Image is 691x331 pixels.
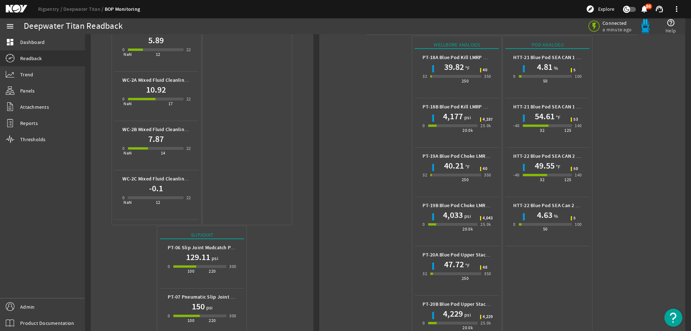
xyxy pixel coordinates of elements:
div: 17 [168,100,173,107]
span: psi [205,304,213,311]
h1: 4,229 [443,308,463,319]
div: 100 [575,221,582,228]
h1: 4,033 [443,209,463,221]
span: Attachments [20,103,49,111]
span: psi [463,114,471,121]
mat-icon: support_agent [655,5,664,13]
b: HTT-22 Blue Pod SEA Can 2 Humidity [513,202,597,209]
a: Rigsentry [38,6,63,12]
div: 12 [156,51,161,58]
div: 25.0k [480,122,491,129]
span: 5 [573,68,575,72]
div: 32 [540,176,545,183]
button: 86 [640,5,648,13]
div: 32 [423,73,427,80]
b: PT-20B Blue Pod Upper Stack Wellbore Pressure [423,301,530,308]
button: Explore [583,3,617,15]
b: PT-20A Blue Pod Upper Stack Wellbore Temperature [423,251,539,258]
div: 0 [122,95,125,103]
div: 50 [543,225,548,233]
div: 300 [229,312,236,319]
div: 0 [423,319,425,327]
div: 32 [423,171,427,179]
b: PT-07 Pneumatic Slip Joint Pressure [168,294,250,300]
b: HTT-21 Blue Pod SEA CAN 1 Humidity [513,54,597,61]
div: 0 [122,194,125,201]
div: 350 [484,171,491,179]
b: WC-2C Mixed Fluid Cleanliness CH3 [122,175,201,182]
span: 40 [483,68,487,72]
span: °F [555,114,561,121]
span: Explore [598,5,614,13]
mat-icon: dashboard [6,38,14,46]
div: 32 [423,270,427,277]
div: 140 [575,122,582,129]
div: 250 [462,176,469,183]
div: 22 [186,145,191,152]
div: 125 [564,176,571,183]
div: 0 [423,122,425,129]
span: 50 [573,167,578,171]
img: Bluepod.svg [638,19,652,33]
mat-icon: help_outline [667,18,675,27]
div: 22 [186,194,191,201]
span: °F [464,64,470,72]
div: Slipjoint [160,231,244,239]
b: PT-19B Blue Pod Choke LMRP Wellbore Pressure [423,202,530,209]
div: 25.0k [480,221,491,228]
div: 0 [513,73,515,80]
span: Trend [20,71,33,78]
div: 100 [575,73,582,80]
h1: 7.87 [148,133,164,145]
span: Admin [20,303,35,310]
div: NaN [123,149,132,157]
div: 140 [575,171,582,179]
span: a minute ago [602,26,633,33]
div: -40 [513,122,519,129]
a: BOP Monitoring [105,6,140,13]
h1: 49.55 [535,160,555,171]
span: Help [665,27,676,34]
div: 350 [484,270,491,277]
h1: 150 [192,301,205,312]
div: NaN [123,100,132,107]
h1: 5.89 [148,35,164,46]
button: Open Resource Center [664,309,682,327]
span: Panels [20,87,35,94]
div: 22 [186,95,191,103]
div: 0 [122,145,125,152]
a: Deepwater Titan [63,6,105,12]
b: PT-18A Blue Pod Kill LMRP Wellbore Temperature [423,54,533,61]
div: 100 [188,317,194,324]
div: 12 [156,199,161,206]
b: PT-19A Blue Pod Choke LMRP Wellbore Temperature [423,153,540,160]
h1: 4.63 [537,209,552,221]
span: 4,187 [483,117,493,122]
h1: 47.72 [444,259,464,270]
span: Product Documentation [20,319,74,327]
div: 50 [543,77,548,85]
h1: 54.61 [535,111,555,122]
b: PT-18B Blue Pod Kill LMRP Wellbore Pressure [423,103,524,110]
h1: 10.92 [146,84,166,95]
div: 0 [168,312,170,319]
h1: 39.82 [444,61,464,73]
div: 350 [484,73,491,80]
b: PT-06 Slip Joint Mudcatch Packer Pressure [168,244,263,251]
mat-icon: notifications [640,5,649,13]
span: °F [555,163,561,170]
h1: 4.81 [537,61,552,73]
div: 32 [540,127,545,134]
div: 125 [564,127,571,134]
span: °F [464,163,470,170]
div: 20.0k [462,225,473,233]
span: Thresholds [20,136,46,143]
h1: -0.1 [149,183,163,194]
div: 25.0k [480,319,491,327]
div: 100 [188,268,194,275]
span: 53 [573,117,578,122]
span: % [552,64,558,72]
div: 220 [209,317,216,324]
span: psi [463,213,471,220]
span: psi [463,311,471,318]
